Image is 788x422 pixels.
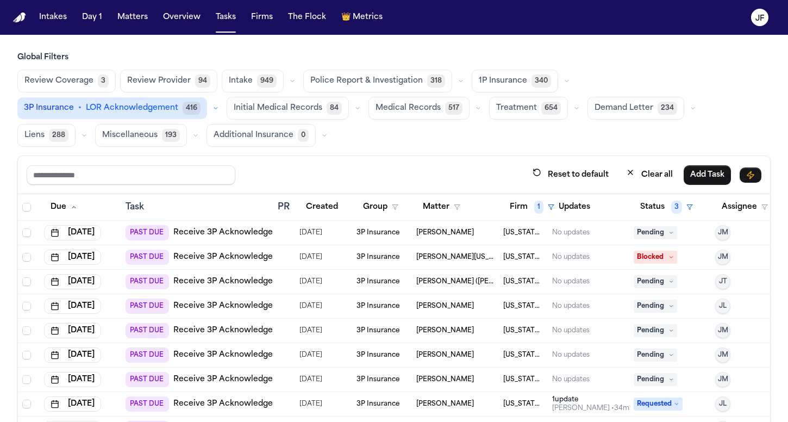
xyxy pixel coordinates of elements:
[503,228,543,237] span: Michigan Auto Law
[719,400,727,408] span: JL
[247,8,277,27] a: Firms
[552,253,590,262] div: No updates
[552,375,590,384] div: No updates
[22,302,31,311] span: Select row
[195,75,210,88] span: 94
[257,75,277,88] span: 949
[715,197,774,217] button: Assignee
[120,70,217,92] button: Review Provider94
[552,404,643,413] div: Last updated by Julia Forza at 9/16/2025, 9:44:39 AM
[207,124,316,147] button: Additional Insurance0
[126,347,169,363] span: PAST DUE
[173,399,293,409] a: Receive 3P Acknowledgement
[173,350,293,361] a: Receive 3P Acknowledgement
[126,396,169,412] span: PAST DUE
[299,274,322,289] span: 7/28/2025, 3:48:38 PM
[284,8,330,27] button: The Flock
[299,396,322,412] span: 8/14/2025, 2:52:09 PM
[634,251,677,264] span: Blocked
[299,372,322,387] span: 7/31/2025, 10:45:17 AM
[17,70,116,92] button: Review Coverage3
[503,277,543,286] span: Michigan Auto Law
[715,299,730,314] button: JL
[299,225,322,240] span: 8/20/2025, 8:10:46 AM
[95,124,187,147] button: Miscellaneous193
[718,228,728,237] span: JM
[634,349,677,362] span: Pending
[718,253,728,262] span: JM
[357,351,399,359] span: 3P Insurance
[552,302,590,311] div: No updates
[183,102,201,115] span: 416
[715,372,730,387] button: JM
[173,276,293,287] a: Receive 3P Acknowledgement
[634,275,677,288] span: Pending
[337,8,387,27] button: crownMetrics
[715,396,730,412] button: JL
[44,197,84,217] button: Due
[303,70,452,92] button: Police Report & Investigation318
[671,201,682,214] span: 3
[496,103,537,114] span: Treatment
[24,76,93,86] span: Review Coverage
[44,299,101,314] button: [DATE]
[526,165,615,185] button: Reset to default
[22,277,31,286] span: Select row
[214,130,293,141] span: Additional Insurance
[715,250,730,265] button: JM
[44,323,101,338] button: [DATE]
[740,167,761,183] button: Immediate Task
[634,197,699,217] button: Status3
[719,277,727,286] span: JT
[715,323,730,338] button: JM
[44,274,101,289] button: [DATE]
[44,396,101,412] button: [DATE]
[715,274,730,289] button: JT
[162,129,180,142] span: 193
[472,70,558,92] button: 1P Insurance340
[427,75,445,88] span: 318
[173,374,293,385] a: Receive 3P Acknowledgement
[222,70,284,92] button: Intake949
[227,97,349,120] button: Initial Medical Records84
[22,375,31,384] span: Select row
[416,277,495,286] span: Jasmine Smith (a.k.a. Jasmine Harris)
[299,323,322,338] span: 7/28/2025, 5:11:27 PM
[102,130,158,141] span: Miscellaneous
[327,102,342,115] span: 84
[368,97,470,120] button: Medical Records517
[503,302,543,311] span: Michigan Auto Law
[78,8,107,27] button: Day 1
[159,8,205,27] button: Overview
[278,201,291,214] div: PR
[503,375,543,384] span: Michigan Auto Law
[715,347,730,363] button: JM
[416,375,474,384] span: Dianna Smith
[44,225,101,240] button: [DATE]
[22,203,31,212] span: Select all
[86,103,178,114] span: LOR Acknowledgement
[357,326,399,335] span: 3P Insurance
[229,76,253,86] span: Intake
[552,277,590,286] div: No updates
[126,274,169,289] span: PAST DUE
[35,8,71,27] button: Intakes
[44,250,101,265] button: [DATE]
[531,75,551,88] span: 340
[416,197,467,217] button: Matter
[503,197,561,217] button: Firm1
[211,8,240,27] button: Tasks
[634,300,677,313] span: Pending
[299,197,345,217] button: Created
[755,15,765,22] text: JF
[173,252,293,263] a: Receive 3P Acknowledgement
[78,103,82,114] span: •
[126,323,169,338] span: PAST DUE
[718,351,728,359] span: JM
[113,8,152,27] button: Matters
